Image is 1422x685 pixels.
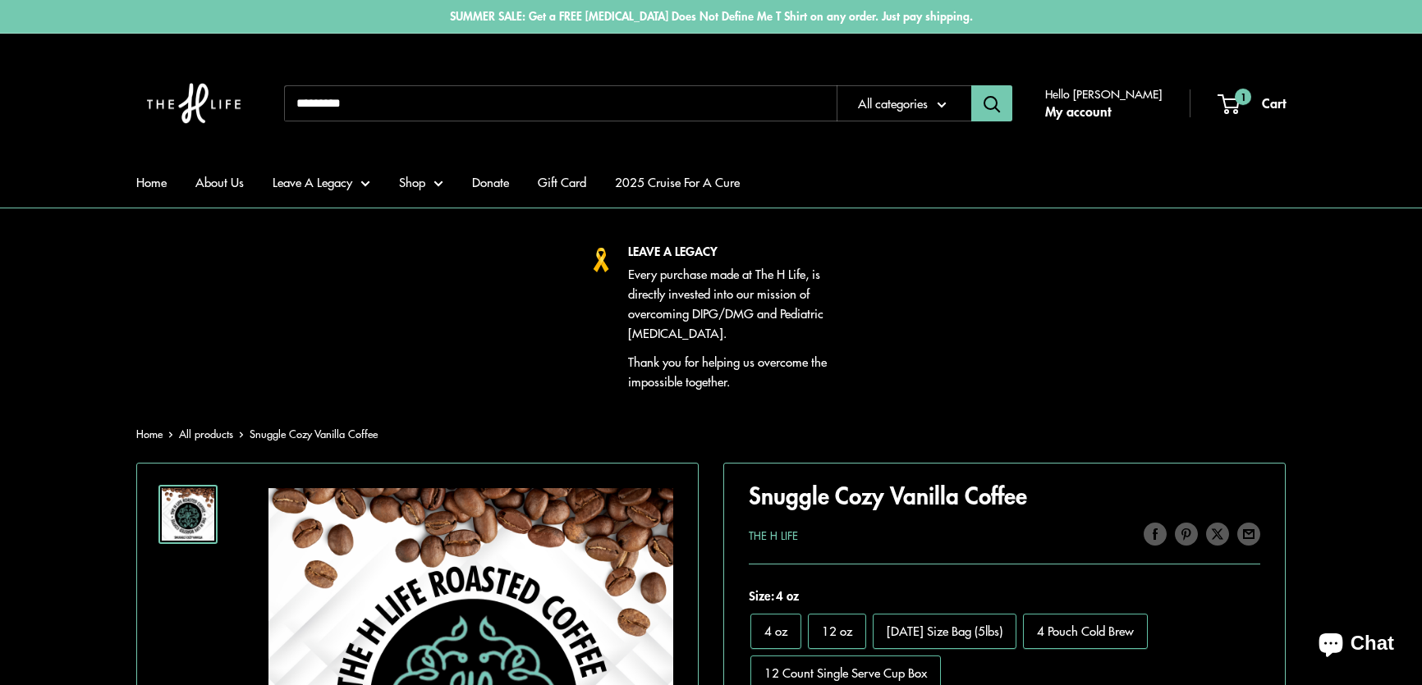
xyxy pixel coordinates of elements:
label: 12 oz [808,614,866,649]
span: 1 [1235,89,1251,105]
a: All products [179,426,233,441]
span: Cart [1262,93,1286,112]
span: Hello [PERSON_NAME] [1045,83,1162,104]
nav: Breadcrumb [136,424,378,444]
span: 12 oz [822,622,852,639]
label: 4 Pouch Cold Brew [1023,614,1148,649]
a: Donate [472,171,509,194]
inbox-online-store-chat: Shopify online store chat [1304,619,1409,672]
span: 4 oz [764,622,787,639]
a: Pin on Pinterest [1175,521,1198,546]
span: 12 Count Single Serve Cup Box [764,664,927,681]
a: Gift Card [538,171,586,194]
a: About Us [195,171,244,194]
a: My account [1045,99,1111,124]
span: 4 oz [774,587,799,605]
a: Share on Facebook [1144,521,1167,546]
a: The H Life [749,527,798,543]
a: Share by email [1237,521,1260,546]
img: Snuggle Cozy Vanilla Coffee [162,488,214,541]
span: [DATE] Size Bag (5lbs) [887,622,1002,639]
span: Snuggle Cozy Vanilla Coffee [250,426,378,441]
img: The H Life [136,50,251,157]
a: Home [136,171,167,194]
p: Thank you for helping us overcome the impossible together. [628,352,833,391]
span: 4 Pouch Cold Brew [1037,622,1134,639]
button: Search [971,85,1012,121]
a: 1 Cart [1219,91,1286,116]
p: Every purchase made at The H Life, is directly invested into our mission of overcoming DIPG/DMG a... [628,264,833,343]
h1: Snuggle Cozy Vanilla Coffee [749,479,1260,512]
label: Monday Size Bag (5lbs) [873,614,1016,649]
a: Leave A Legacy [273,171,370,194]
a: Shop [399,171,443,194]
p: LEAVE A LEGACY [628,241,833,261]
a: Home [136,426,163,441]
a: 2025 Cruise For A Cure [615,171,740,194]
input: Search... [284,85,837,121]
span: Size: [749,584,1260,607]
a: Tweet on Twitter [1206,521,1229,546]
label: 4 oz [750,614,801,649]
